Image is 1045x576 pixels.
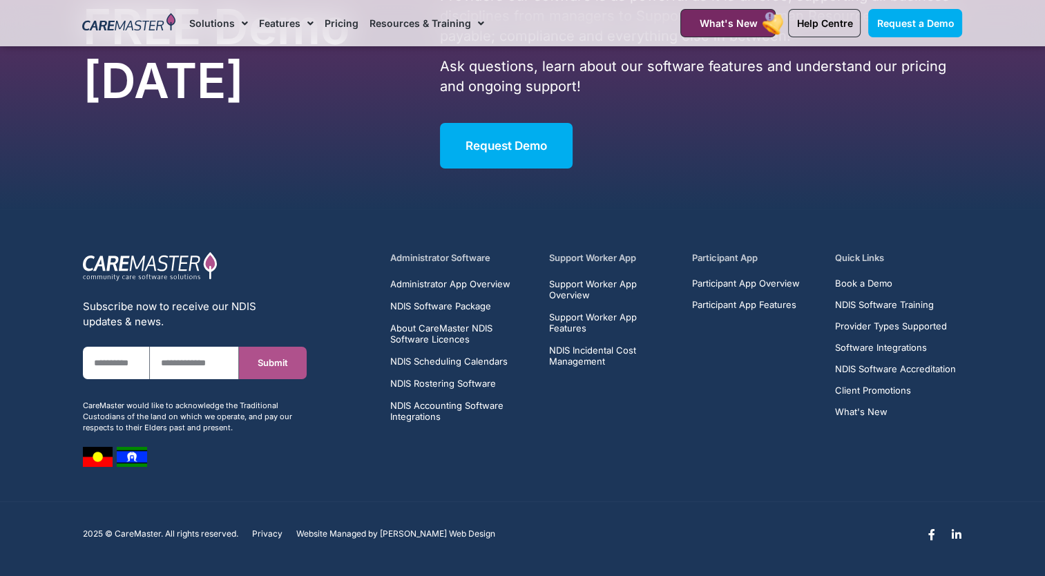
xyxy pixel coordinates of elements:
a: Request Demo [440,123,573,169]
h5: Quick Links [835,251,962,265]
span: What's New [835,407,888,417]
a: NDIS Software Package [390,300,533,311]
span: Request Demo [466,139,547,153]
a: What's New [835,407,956,417]
div: Subscribe now to receive our NDIS updates & news. [83,299,307,329]
a: NDIS Rostering Software [390,378,533,389]
a: NDIS Software Accreditation [835,364,956,374]
span: Help Centre [796,17,852,29]
a: Book a Demo [835,278,956,289]
div: CareMaster would like to acknowledge the Traditional Custodians of the land on which we operate, ... [83,400,307,433]
a: What's New [680,9,776,37]
a: NDIS Incidental Cost Management [549,345,676,367]
p: Ask questions, learn about our software features and understand our pricing and ongoing support! [440,57,962,97]
h5: Administrator Software [390,251,533,265]
a: Request a Demo [868,9,962,37]
img: CareMaster Logo [82,13,175,34]
span: Provider Types Supported [835,321,947,332]
a: Participant App Overview [692,278,800,289]
img: CareMaster Logo Part [83,251,218,282]
p: 2025 © CareMaster. All rights reserved. [83,529,238,539]
h5: Support Worker App [549,251,676,265]
a: Client Promotions [835,385,956,396]
a: [PERSON_NAME] Web Design [380,529,495,539]
span: Website Managed by [296,529,378,539]
form: New Form [83,347,307,393]
img: image 7 [83,447,113,467]
span: NDIS Rostering Software [390,378,496,389]
h5: Participant App [692,251,819,265]
a: Participant App Features [692,300,800,310]
a: Provider Types Supported [835,321,956,332]
a: Support Worker App Features [549,311,676,334]
span: Participant App Features [692,300,796,310]
span: Administrator App Overview [390,278,510,289]
a: NDIS Software Training [835,300,956,310]
img: image 8 [117,447,147,467]
a: NDIS Scheduling Calendars [390,356,533,367]
a: Support Worker App Overview [549,278,676,300]
span: Book a Demo [835,278,892,289]
a: Software Integrations [835,343,956,353]
span: NDIS Software Training [835,300,934,310]
span: Software Integrations [835,343,927,353]
a: Privacy [252,529,282,539]
a: Administrator App Overview [390,278,533,289]
span: Request a Demo [876,17,954,29]
a: Help Centre [788,9,861,37]
a: About CareMaster NDIS Software Licences [390,323,533,345]
button: Submit [239,347,306,379]
span: Client Promotions [835,385,911,396]
a: NDIS Accounting Software Integrations [390,400,533,422]
span: NDIS Scheduling Calendars [390,356,508,367]
span: Submit [258,358,288,368]
span: NDIS Software Package [390,300,491,311]
span: What's New [699,17,757,29]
